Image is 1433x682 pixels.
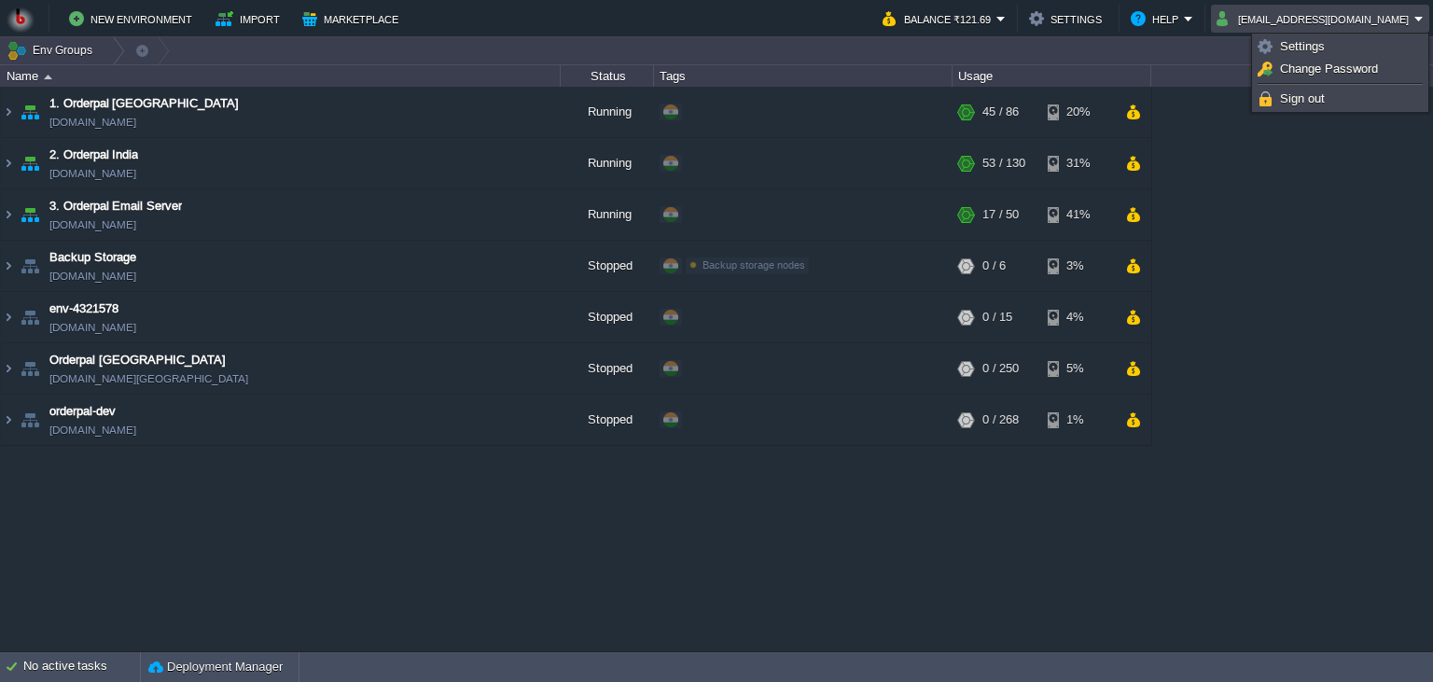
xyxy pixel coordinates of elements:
button: Settings [1029,7,1107,30]
a: env-4321578 [49,299,118,318]
div: Running [561,189,654,240]
div: Stopped [561,292,654,342]
img: AMDAwAAAACH5BAEAAAAALAAAAAABAAEAAAICRAEAOw== [1,343,16,394]
a: 3. Orderpal Email Server [49,197,182,216]
div: Name [2,65,560,87]
img: AMDAwAAAACH5BAEAAAAALAAAAAABAAEAAAICRAEAOw== [44,75,52,79]
img: AMDAwAAAACH5BAEAAAAALAAAAAABAAEAAAICRAEAOw== [17,292,43,342]
img: AMDAwAAAACH5BAEAAAAALAAAAAABAAEAAAICRAEAOw== [1,292,16,342]
button: Balance ₹121.69 [883,7,996,30]
img: Bitss Techniques [7,5,35,33]
span: Backup storage nodes [703,259,805,271]
div: 41% [1048,189,1108,240]
a: Orderpal [GEOGRAPHIC_DATA] [49,351,226,369]
span: [DOMAIN_NAME] [49,267,136,285]
img: AMDAwAAAACH5BAEAAAAALAAAAAABAAEAAAICRAEAOw== [17,343,43,394]
div: 31% [1048,138,1108,188]
img: AMDAwAAAACH5BAEAAAAALAAAAAABAAEAAAICRAEAOw== [1,87,16,137]
div: 53 / 130 [982,138,1025,188]
div: 0 / 250 [982,343,1019,394]
img: AMDAwAAAACH5BAEAAAAALAAAAAABAAEAAAICRAEAOw== [1,241,16,291]
div: Status [562,65,653,87]
img: AMDAwAAAACH5BAEAAAAALAAAAAABAAEAAAICRAEAOw== [17,87,43,137]
a: [DOMAIN_NAME] [49,113,136,132]
div: 45 / 86 [982,87,1019,137]
div: Running [561,87,654,137]
a: Settings [1255,36,1426,57]
a: [DOMAIN_NAME][GEOGRAPHIC_DATA] [49,369,248,388]
a: Sign out [1255,89,1426,109]
button: [EMAIL_ADDRESS][DOMAIN_NAME] [1217,7,1414,30]
div: Stopped [561,343,654,394]
button: Deployment Manager [148,658,283,676]
div: Tags [655,65,952,87]
a: [DOMAIN_NAME] [49,164,136,183]
div: 3% [1048,241,1108,291]
a: 1. Orderpal [GEOGRAPHIC_DATA] [49,94,239,113]
a: [DOMAIN_NAME] [49,216,136,234]
img: AMDAwAAAACH5BAEAAAAALAAAAAABAAEAAAICRAEAOw== [1,395,16,445]
a: orderpal-dev [49,402,116,421]
a: Change Password [1255,59,1426,79]
span: Change Password [1280,62,1378,76]
button: Import [216,7,285,30]
div: 1% [1048,395,1108,445]
div: 0 / 268 [982,395,1019,445]
button: Marketplace [302,7,404,30]
a: Backup Storage [49,248,136,267]
div: 20% [1048,87,1108,137]
button: Env Groups [7,37,99,63]
div: 17 / 50 [982,189,1019,240]
div: Stopped [561,395,654,445]
div: Usage [953,65,1150,87]
img: AMDAwAAAACH5BAEAAAAALAAAAAABAAEAAAICRAEAOw== [17,138,43,188]
img: AMDAwAAAACH5BAEAAAAALAAAAAABAAEAAAICRAEAOw== [17,189,43,240]
img: AMDAwAAAACH5BAEAAAAALAAAAAABAAEAAAICRAEAOw== [1,138,16,188]
div: 4% [1048,292,1108,342]
a: [DOMAIN_NAME] [49,318,136,337]
div: Stopped [561,241,654,291]
div: Running [561,138,654,188]
div: No active tasks [23,652,140,682]
img: AMDAwAAAACH5BAEAAAAALAAAAAABAAEAAAICRAEAOw== [17,395,43,445]
a: 2. Orderpal India [49,146,138,164]
img: AMDAwAAAACH5BAEAAAAALAAAAAABAAEAAAICRAEAOw== [1,189,16,240]
img: AMDAwAAAACH5BAEAAAAALAAAAAABAAEAAAICRAEAOw== [17,241,43,291]
button: Help [1131,7,1184,30]
div: 0 / 15 [982,292,1012,342]
button: New Environment [69,7,198,30]
span: Sign out [1280,91,1325,105]
span: Settings [1280,39,1325,53]
a: [DOMAIN_NAME] [49,421,136,439]
div: 0 / 6 [982,241,1006,291]
div: 5% [1048,343,1108,394]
